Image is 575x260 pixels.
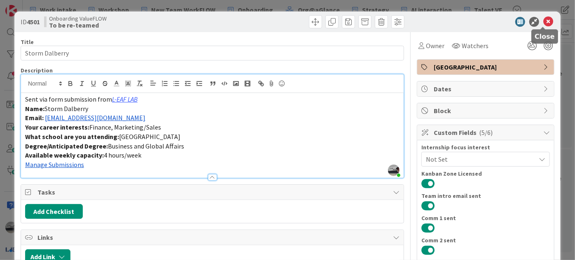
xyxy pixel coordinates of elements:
input: type card name here... [21,46,404,60]
a: Manage Submissions [25,160,84,169]
div: Team intro email sent [421,193,550,199]
strong: Name: [25,104,44,113]
strong: Your career interests: [25,123,89,131]
span: Dates [434,84,539,94]
strong: Degree/Anticipated Degree: [25,142,108,150]
strong: Available weekly capacity: [25,151,104,159]
span: [GEOGRAPHIC_DATA] [119,132,180,141]
span: Links [37,232,389,242]
img: jIClQ55mJEe4la83176FWmfCkxn1SgSj.jpg [388,165,400,176]
span: Not Set [426,154,535,164]
button: Add Checklist [25,204,83,219]
span: [GEOGRAPHIC_DATA] [434,62,539,72]
span: Storm Dalberry [44,104,88,113]
h5: Close [535,32,555,40]
div: Comm 2 sent [421,237,550,243]
span: 4 hours/week [104,151,141,159]
strong: Email: [25,114,44,122]
span: Onboarding ValueFLOW [49,15,107,22]
span: Tasks [37,187,389,197]
span: ( 5/6 ) [479,128,493,137]
span: Owner [426,41,444,51]
label: Title [21,38,34,46]
a: [EMAIL_ADDRESS][DOMAIN_NAME] [45,114,145,122]
span: Description [21,67,53,74]
div: Comm 1 sent [421,215,550,221]
span: Custom Fields [434,128,539,137]
b: 4501 [27,18,40,26]
div: Kanban Zone Licensed [421,171,550,176]
span: Business and Global Affairs [108,142,184,150]
span: Finance, Marketing/Sales [89,123,161,131]
strong: What school are you attending: [25,132,119,141]
a: L-EAF LAB [112,95,138,103]
span: ID [21,17,40,27]
span: Watchers [462,41,489,51]
div: Internship focus interest [421,144,550,150]
b: To be re-teamed [49,22,107,28]
span: Block [434,106,539,116]
span: Sent via form submission from [25,95,112,103]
